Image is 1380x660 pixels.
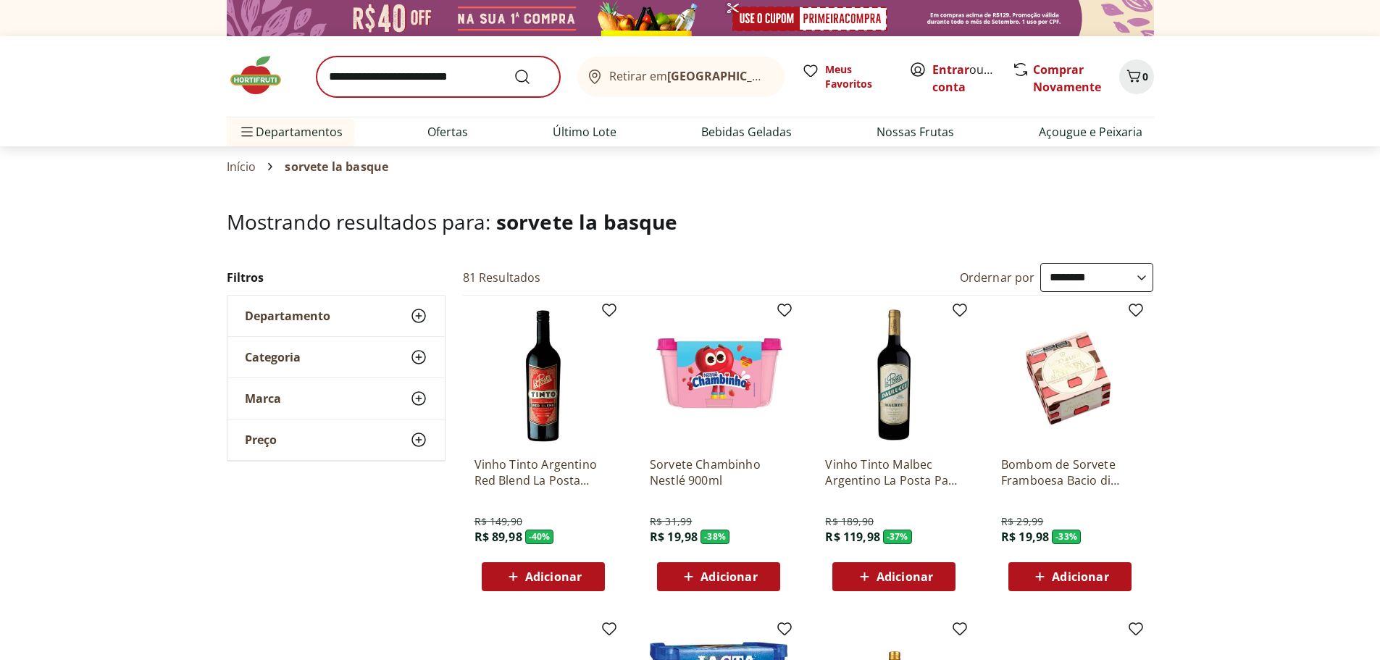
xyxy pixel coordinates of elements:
[877,123,954,141] a: Nossas Frutas
[609,70,769,83] span: Retirar em
[463,270,541,285] h2: 81 Resultados
[825,307,963,445] img: Vinho Tinto Malbec Argentino La Posta Paul 750ml
[474,307,612,445] img: Vinho Tinto Argentino Red Blend La Posta 750ml
[1001,514,1043,529] span: R$ 29,99
[238,114,343,149] span: Departamentos
[1142,70,1148,83] span: 0
[1052,530,1081,544] span: - 33 %
[227,54,299,97] img: Hortifruti
[932,61,997,96] span: ou
[1039,123,1142,141] a: Açougue e Peixaria
[701,123,792,141] a: Bebidas Geladas
[650,456,787,488] a: Sorvete Chambinho Nestlé 900ml
[245,309,330,323] span: Departamento
[802,62,892,91] a: Meus Favoritos
[701,571,757,582] span: Adicionar
[650,529,698,545] span: R$ 19,98
[227,210,1154,233] h1: Mostrando resultados para:
[514,68,548,85] button: Submit Search
[657,562,780,591] button: Adicionar
[1001,456,1139,488] a: Bombom de Sorvete Framboesa Bacio di Latte caixa 90g
[932,62,969,78] a: Entrar
[227,296,445,336] button: Departamento
[227,337,445,377] button: Categoria
[577,57,785,97] button: Retirar em[GEOGRAPHIC_DATA]/[GEOGRAPHIC_DATA]
[825,62,892,91] span: Meus Favoritos
[227,263,446,292] h2: Filtros
[227,378,445,419] button: Marca
[825,456,963,488] a: Vinho Tinto Malbec Argentino La Posta Paul 750ml
[1033,62,1101,95] a: Comprar Novamente
[667,68,911,84] b: [GEOGRAPHIC_DATA]/[GEOGRAPHIC_DATA]
[1001,529,1049,545] span: R$ 19,98
[317,57,560,97] input: search
[832,562,955,591] button: Adicionar
[1119,59,1154,94] button: Carrinho
[883,530,912,544] span: - 37 %
[474,529,522,545] span: R$ 89,98
[227,419,445,460] button: Preço
[482,562,605,591] button: Adicionar
[427,123,468,141] a: Ofertas
[553,123,616,141] a: Último Lote
[227,160,256,173] a: Início
[238,114,256,149] button: Menu
[1052,571,1108,582] span: Adicionar
[932,62,1012,95] a: Criar conta
[245,433,277,447] span: Preço
[496,208,678,235] span: sorvete la basque
[650,307,787,445] img: Sorvete Chambinho Nestlé 900ml
[474,456,612,488] a: Vinho Tinto Argentino Red Blend La Posta 750ml
[825,514,873,529] span: R$ 189,90
[525,571,582,582] span: Adicionar
[1008,562,1132,591] button: Adicionar
[650,514,692,529] span: R$ 31,99
[825,529,879,545] span: R$ 119,98
[245,391,281,406] span: Marca
[525,530,554,544] span: - 40 %
[474,514,522,529] span: R$ 149,90
[960,270,1035,285] label: Ordernar por
[877,571,933,582] span: Adicionar
[1001,307,1139,445] img: Bombom de Sorvete Framboesa Bacio di Latte caixa 90g
[701,530,729,544] span: - 38 %
[245,350,301,364] span: Categoria
[285,160,388,173] span: sorvete la basque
